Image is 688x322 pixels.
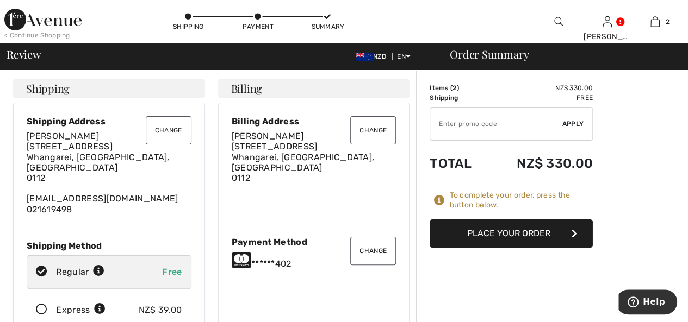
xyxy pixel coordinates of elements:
span: [STREET_ADDRESS] Whangarei, [GEOGRAPHIC_DATA], [GEOGRAPHIC_DATA] 0112 [27,141,170,183]
span: EN [397,53,411,60]
button: Change [146,116,191,144]
td: Shipping [430,93,488,103]
a: 2 [631,15,679,28]
button: Change [350,237,396,265]
div: Regular [56,266,104,279]
a: Sign In [603,16,612,27]
div: To complete your order, press the button below. [449,191,593,210]
div: [EMAIL_ADDRESS][DOMAIN_NAME] 021619498 [27,131,191,214]
span: 2 [453,84,456,92]
span: Review [7,49,41,60]
span: NZD [356,53,391,60]
div: Billing Address [232,116,396,127]
img: search the website [554,15,563,28]
div: Shipping Address [27,116,191,127]
td: NZ$ 330.00 [488,83,593,93]
td: Free [488,93,593,103]
img: New Zealand Dollar [356,53,373,61]
img: 1ère Avenue [4,9,82,30]
td: NZ$ 330.00 [488,145,593,182]
div: Shipping [172,22,204,31]
div: Payment [241,22,274,31]
div: < Continue Shopping [4,30,70,40]
button: Change [350,116,396,144]
span: [PERSON_NAME] [27,131,99,141]
div: Express [56,304,106,317]
td: Items ( ) [430,83,488,93]
div: Order Summary [437,49,681,60]
input: Promo code [430,108,562,140]
span: Shipping [26,83,70,94]
div: Payment Method [232,237,396,247]
span: Apply [562,119,584,129]
div: NZ$ 39.00 [139,304,182,317]
img: My Bag [650,15,660,28]
span: 2 [665,17,669,27]
td: Total [430,145,488,182]
img: My Info [603,15,612,28]
span: [PERSON_NAME] [232,131,304,141]
span: Free [162,267,182,277]
span: [STREET_ADDRESS] Whangarei, [GEOGRAPHIC_DATA], [GEOGRAPHIC_DATA] 0112 [232,141,375,183]
span: Billing [231,83,262,94]
div: Shipping Method [27,241,191,251]
iframe: Opens a widget where you can find more information [618,289,677,317]
div: Summary [311,22,344,31]
div: [PERSON_NAME] [584,31,631,42]
button: Place Your Order [430,219,593,248]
